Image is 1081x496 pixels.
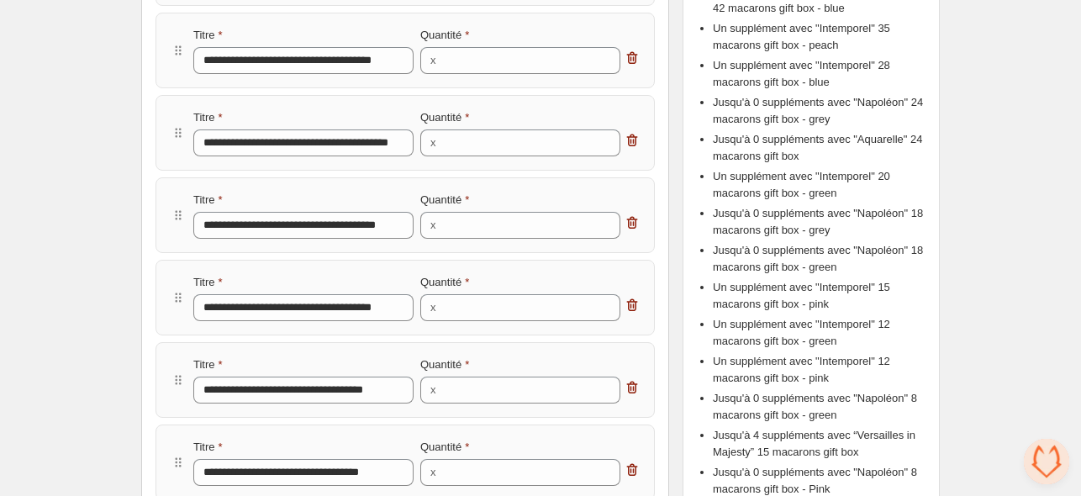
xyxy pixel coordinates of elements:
li: Jusqu'à 0 suppléments avec "Napoléon" 8 macarons gift box - green [713,390,926,424]
li: Un supplément avec "Intemporel" 15 macarons gift box - pink [713,279,926,313]
label: Quantité [420,192,469,208]
li: Jusqu'à 0 suppléments avec "Napoléon" 18 macarons gift box - grey [713,205,926,239]
li: Jusqu'à 0 suppléments avec "Napoléon" 24 macarons gift box - grey [713,94,926,128]
li: Jusqu'à 0 suppléments avec "Aquarelle" 24 macarons gift box [713,131,926,165]
label: Quantité [420,27,469,44]
div: x [430,382,436,398]
li: Jusqu'à 0 suppléments avec "Napoléon" 18 macarons gift box - green [713,242,926,276]
li: Un supplément avec "Intemporel" 12 macarons gift box - pink [713,353,926,387]
label: Titre [193,356,223,373]
div: x [430,299,436,316]
label: Titre [193,27,223,44]
label: Titre [193,274,223,291]
div: x [430,135,436,151]
label: Quantité [420,439,469,456]
label: Titre [193,109,223,126]
div: x [430,217,436,234]
li: Un supplément avec "Intemporel" 35 macarons gift box - peach [713,20,926,54]
li: Un supplément avec "Intemporel" 12 macarons gift box - green [713,316,926,350]
li: Jusqu'à 4 suppléments avec “Versailles in Majesty” 15 macarons gift box [713,427,926,461]
label: Quantité [420,274,469,291]
li: Un supplément avec "Intemporel" 20 macarons gift box - green [713,168,926,202]
label: Quantité [420,109,469,126]
label: Titre [193,192,223,208]
li: Un supplément avec "Intemporel" 28 macarons gift box - blue [713,57,926,91]
div: Ouvrir le chat [1024,439,1069,484]
div: x [430,464,436,481]
div: x [430,52,436,69]
label: Quantité [420,356,469,373]
label: Titre [193,439,223,456]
